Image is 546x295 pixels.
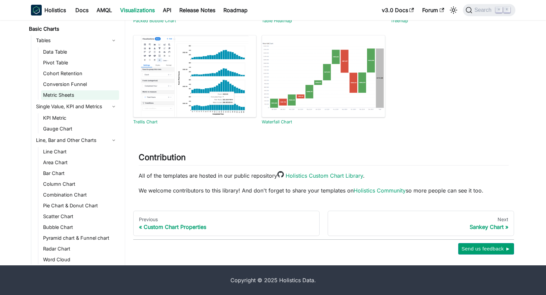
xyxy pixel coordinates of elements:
a: Area Chart [41,158,119,167]
a: Line Chart [41,147,119,156]
a: Pie Chart & Donut Chart [41,201,119,210]
a: Trellis ChartTrellis Chart [133,35,257,125]
a: Pyramid chart & Funnel chart [41,233,119,243]
a: Treemap [391,18,408,23]
a: Single Value, KPI and Metrics [34,101,119,112]
a: Data Table [41,47,119,57]
a: Word Cloud [41,255,119,264]
a: Roadmap [219,5,252,16]
nav: Docs pages [133,211,514,236]
a: Holistics Custom Chart Library [286,172,363,179]
img: github-mark.png [277,171,284,178]
p: We welcome contributors to this library! And don't forget to share your templates on so more peop... [139,186,509,195]
button: Switch between dark and light mode (currently light mode) [448,5,459,16]
button: Search (Command+K) [463,4,515,16]
a: Scatter Chart [41,212,119,221]
a: Conversion Funnel [41,80,119,89]
b: Holistics [44,6,66,14]
a: Gauge Chart [41,124,119,134]
a: Trellis Chart [133,119,157,124]
a: Forum [418,5,448,16]
div: Next [333,216,508,223]
a: KPI Metric [41,113,119,123]
a: Metric Sheets [41,90,119,100]
a: NextSankey Chart [328,211,514,236]
a: HolisticsHolistics [31,5,66,16]
div: Copyright © 2025 Holistics Data. [59,276,487,284]
a: Pivot Table [41,58,119,67]
a: Table Heatmap [262,18,292,23]
h2: Contribution [139,152,509,165]
a: AMQL [93,5,116,16]
a: Waterfall Chart [262,119,292,124]
a: Basic Charts [27,24,119,34]
div: Previous [139,216,314,223]
a: Packed Bubble Chart [133,18,176,23]
kbd: ⌘ [496,7,502,13]
kbd: K [504,7,510,13]
a: v3.0 Docs [378,5,418,16]
div: Custom Chart Properties [139,224,314,230]
button: Send us feedback ► [458,243,514,255]
a: Combination Chart [41,190,119,200]
a: Waterfall ChartWaterfall Chart [262,35,385,125]
a: Bubble Chart [41,223,119,232]
span: Search [472,7,496,13]
a: Tables [34,35,119,46]
a: Cohort Retention [41,69,119,78]
a: Column Chart [41,179,119,189]
a: Release Notes [175,5,219,16]
a: Radar Chart [41,244,119,254]
a: Bar Chart [41,169,119,178]
div: Sankey Chart [333,224,508,230]
p: All of the templates are hosted in our public repository . [139,171,509,180]
span: Send us feedback ► [462,244,511,253]
a: API [159,5,175,16]
a: PreviousCustom Chart Properties [133,211,320,236]
a: Docs [71,5,93,16]
a: Line, Bar and Other Charts [34,135,119,146]
a: Visualizations [116,5,159,16]
a: Holistics Community [354,187,406,194]
img: Holistics [31,5,42,16]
